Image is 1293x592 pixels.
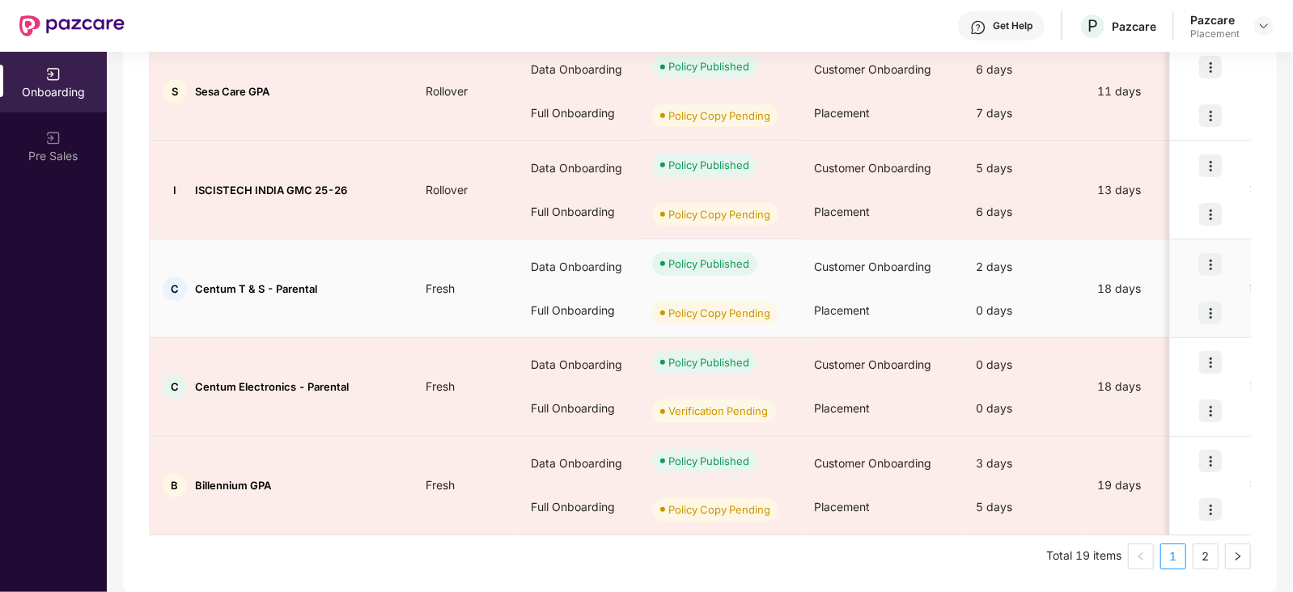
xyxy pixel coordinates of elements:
div: Policy Copy Pending [668,501,770,518]
div: 19 days [1084,476,1222,494]
div: Placement [1190,27,1240,40]
div: Verification Pending [668,403,768,419]
span: Placement [814,500,870,514]
div: 3 days [963,442,1084,485]
span: Placement [814,303,870,317]
span: Customer Onboarding [814,62,931,76]
div: 6 days [963,48,1084,91]
div: Data Onboarding [518,48,639,91]
span: Fresh [413,281,468,295]
button: left [1128,543,1154,569]
span: Placement [814,205,870,218]
span: Rollover [413,84,481,98]
img: icon [1199,154,1222,177]
div: Full Onboarding [518,190,639,234]
div: 7 days [963,91,1084,135]
div: Pazcare [1112,19,1156,34]
div: 0 days [963,289,1084,332]
div: Data Onboarding [518,146,639,190]
div: Policy Published [668,157,749,173]
li: 1 [1160,543,1186,569]
img: icon [1199,351,1222,374]
div: B [163,473,187,497]
div: Policy Copy Pending [668,108,770,124]
span: Placement [814,401,870,415]
div: Policy Copy Pending [668,305,770,321]
div: I [163,178,187,202]
div: 2 days [963,245,1084,289]
div: Policy Copy Pending [668,206,770,222]
li: Next Page [1225,543,1251,569]
div: 11 days [1084,82,1222,100]
span: Billennium GPA [195,479,271,492]
div: Full Onboarding [518,387,639,430]
div: Get Help [993,19,1032,32]
button: right [1225,543,1251,569]
img: svg+xml;base64,PHN2ZyB3aWR0aD0iMjAiIGhlaWdodD0iMjAiIHZpZXdCb3g9IjAgMCAyMCAyMCIgZmlsbD0ibm9uZSIgeG... [45,130,61,146]
div: 0 days [963,343,1084,387]
div: Data Onboarding [518,442,639,485]
span: Rollover [413,183,481,197]
img: icon [1199,203,1222,226]
a: 1 [1161,544,1185,569]
img: icon [1199,253,1222,276]
span: Placement [814,106,870,120]
span: Centum Electronics - Parental [195,380,349,393]
img: New Pazcare Logo [19,15,125,36]
div: 5 days [963,485,1084,529]
div: C [163,277,187,301]
div: Policy Published [668,453,749,469]
div: Data Onboarding [518,343,639,387]
img: svg+xml;base64,PHN2ZyBpZD0iRHJvcGRvd24tMzJ4MzIiIHhtbG5zPSJodHRwOi8vd3d3LnczLm9yZy8yMDAwL3N2ZyIgd2... [1257,19,1270,32]
div: 13 days [1084,181,1222,199]
span: Sesa Care GPA [195,85,269,98]
div: C [163,374,187,399]
a: 2 [1193,544,1218,569]
span: Fresh [413,478,468,492]
div: Policy Published [668,354,749,370]
div: Full Onboarding [518,289,639,332]
span: Customer Onboarding [814,260,931,273]
img: icon [1199,302,1222,324]
div: Policy Published [668,58,749,74]
li: 2 [1193,543,1219,569]
div: Data Onboarding [518,245,639,289]
img: icon [1199,450,1222,472]
div: Pazcare [1190,12,1240,27]
span: Customer Onboarding [814,456,931,470]
img: icon [1199,498,1222,521]
li: Total 19 items [1046,543,1121,569]
img: icon [1199,56,1222,78]
img: svg+xml;base64,PHN2ZyBpZD0iSGVscC0zMngzMiIgeG1sbnM9Imh0dHA6Ly93d3cudzMub3JnLzIwMDAvc3ZnIiB3aWR0aD... [970,19,986,36]
span: Centum T & S - Parental [195,282,317,295]
img: svg+xml;base64,PHN2ZyB3aWR0aD0iMjAiIGhlaWdodD0iMjAiIHZpZXdCb3g9IjAgMCAyMCAyMCIgZmlsbD0ibm9uZSIgeG... [45,66,61,82]
span: Customer Onboarding [814,357,931,371]
div: 6 days [963,190,1084,234]
div: 0 days [963,387,1084,430]
li: Previous Page [1128,543,1154,569]
div: Full Onboarding [518,485,639,529]
img: icon [1199,104,1222,127]
div: Policy Published [668,256,749,272]
span: right [1233,552,1243,561]
span: Customer Onboarding [814,161,931,175]
div: 18 days [1084,280,1222,298]
div: 5 days [963,146,1084,190]
span: P [1087,16,1098,36]
span: ISCISTECH INDIA GMC 25-26 [195,184,347,197]
div: 18 days [1084,378,1222,395]
span: Fresh [413,379,468,393]
div: Full Onboarding [518,91,639,135]
div: S [163,79,187,104]
span: left [1136,552,1146,561]
img: icon [1199,400,1222,422]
